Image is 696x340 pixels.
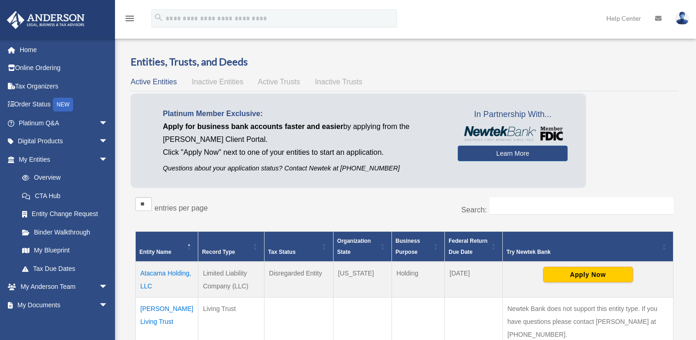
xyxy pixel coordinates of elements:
span: Active Entities [131,78,177,86]
span: Business Purpose [396,238,420,255]
td: [US_STATE] [333,262,391,298]
a: My Documentsarrow_drop_down [6,296,122,314]
span: arrow_drop_down [99,296,117,315]
td: Holding [391,262,444,298]
span: Active Trusts [258,78,300,86]
p: Platinum Member Exclusive: [163,107,444,120]
i: menu [124,13,135,24]
span: arrow_drop_down [99,132,117,151]
a: Learn More [458,146,568,161]
th: Organization State: Activate to sort [333,231,391,262]
span: Inactive Trusts [315,78,362,86]
th: Entity Name: Activate to invert sorting [136,231,198,262]
span: Organization State [337,238,371,255]
a: Overview [13,169,113,187]
img: NewtekBankLogoSM.png [462,126,563,141]
td: [DATE] [445,262,503,298]
a: Platinum Q&Aarrow_drop_down [6,114,122,132]
button: Apply Now [543,267,633,282]
span: arrow_drop_down [99,114,117,133]
a: Online Ordering [6,59,122,77]
label: entries per page [155,204,208,212]
th: Record Type: Activate to sort [198,231,265,262]
a: My Entitiesarrow_drop_down [6,150,117,169]
td: Atacama Holding, LLC [136,262,198,298]
p: Questions about your application status? Contact Newtek at [PHONE_NUMBER] [163,163,444,174]
span: Apply for business bank accounts faster and easier [163,123,343,130]
a: Entity Change Request [13,205,117,223]
td: Limited Liability Company (LLC) [198,262,265,298]
i: search [154,12,164,23]
th: Federal Return Due Date: Activate to sort [445,231,503,262]
a: Tax Organizers [6,77,122,95]
th: Try Newtek Bank : Activate to sort [503,231,673,262]
th: Business Purpose: Activate to sort [391,231,444,262]
a: Binder Walkthrough [13,223,117,241]
th: Tax Status: Activate to sort [264,231,333,262]
a: menu [124,16,135,24]
div: Try Newtek Bank [506,246,659,258]
h3: Entities, Trusts, and Deeds [131,55,678,69]
label: Search: [461,206,487,214]
span: Inactive Entities [192,78,243,86]
a: Home [6,41,122,59]
span: arrow_drop_down [99,150,117,169]
td: Disregarded Entity [264,262,333,298]
span: In Partnership With... [458,107,568,122]
a: My Blueprint [13,241,117,260]
a: My Anderson Teamarrow_drop_down [6,278,122,296]
span: Entity Name [139,249,171,255]
div: NEW [53,98,73,111]
span: arrow_drop_down [99,278,117,297]
a: CTA Hub [13,187,117,205]
span: Federal Return Due Date [449,238,488,255]
img: Anderson Advisors Platinum Portal [4,11,87,29]
p: by applying from the [PERSON_NAME] Client Portal. [163,120,444,146]
img: User Pic [675,12,689,25]
a: Digital Productsarrow_drop_down [6,132,122,151]
a: Order StatusNEW [6,95,122,114]
a: Tax Due Dates [13,259,117,278]
p: Click "Apply Now" next to one of your entities to start an application. [163,146,444,159]
span: Tax Status [268,249,296,255]
span: Record Type [202,249,235,255]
